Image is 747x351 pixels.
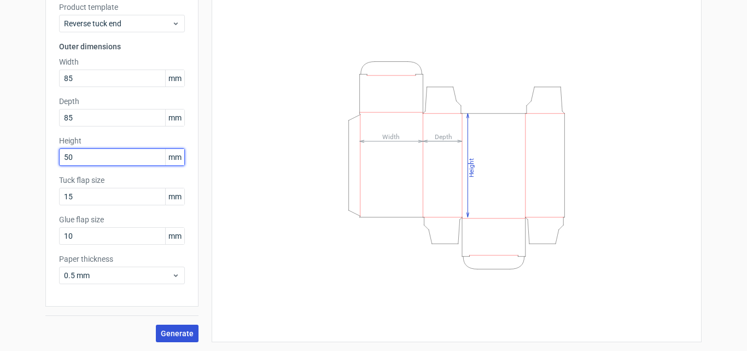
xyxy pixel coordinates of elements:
[165,70,184,87] span: mm
[165,228,184,244] span: mm
[165,188,184,205] span: mm
[59,56,185,67] label: Width
[59,41,185,52] h3: Outer dimensions
[468,158,475,177] tspan: Height
[59,135,185,146] label: Height
[59,214,185,225] label: Glue flap size
[435,133,452,140] tspan: Depth
[165,149,184,165] span: mm
[382,133,400,140] tspan: Width
[59,96,185,107] label: Depth
[59,2,185,13] label: Product template
[59,175,185,186] label: Tuck flap size
[165,110,184,126] span: mm
[64,18,172,29] span: Reverse tuck end
[64,270,172,281] span: 0.5 mm
[59,254,185,264] label: Paper thickness
[156,325,199,342] button: Generate
[161,330,194,337] span: Generate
